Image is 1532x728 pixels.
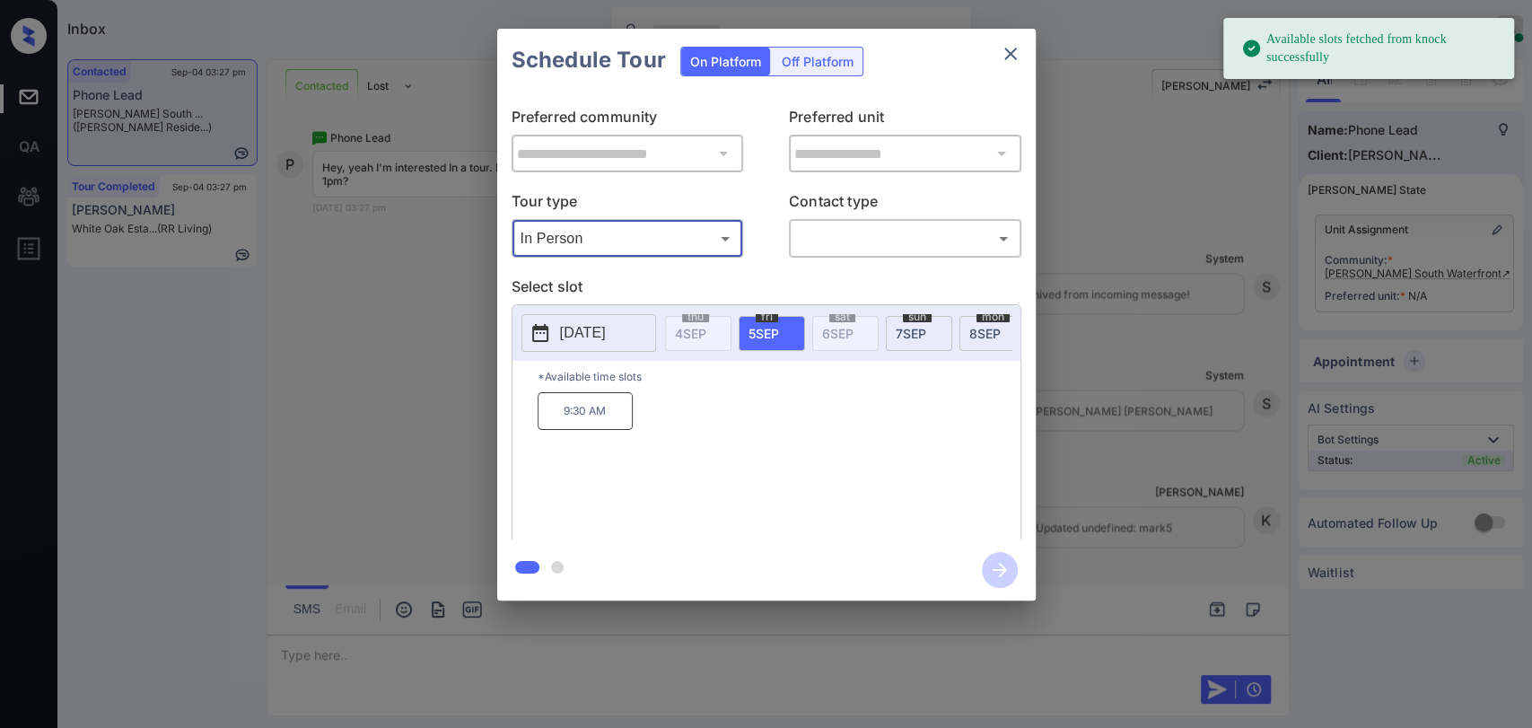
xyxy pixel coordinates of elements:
[773,48,862,75] div: Off Platform
[789,190,1021,219] p: Contact type
[976,311,1010,322] span: mon
[512,106,744,135] p: Preferred community
[516,224,740,253] div: In Person
[538,392,633,430] p: 9:30 AM
[497,29,680,92] h2: Schedule Tour
[969,326,1001,341] span: 8 SEP
[739,316,805,351] div: date-select
[959,316,1026,351] div: date-select
[521,314,656,352] button: [DATE]
[512,276,1021,304] p: Select slot
[993,36,1029,72] button: close
[748,326,779,341] span: 5 SEP
[512,190,744,219] p: Tour type
[756,311,778,322] span: fri
[560,322,606,344] p: [DATE]
[903,311,932,322] span: sun
[886,316,952,351] div: date-select
[896,326,926,341] span: 7 SEP
[681,48,770,75] div: On Platform
[789,106,1021,135] p: Preferred unit
[538,361,1020,392] p: *Available time slots
[1241,23,1500,74] div: Available slots fetched from knock successfully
